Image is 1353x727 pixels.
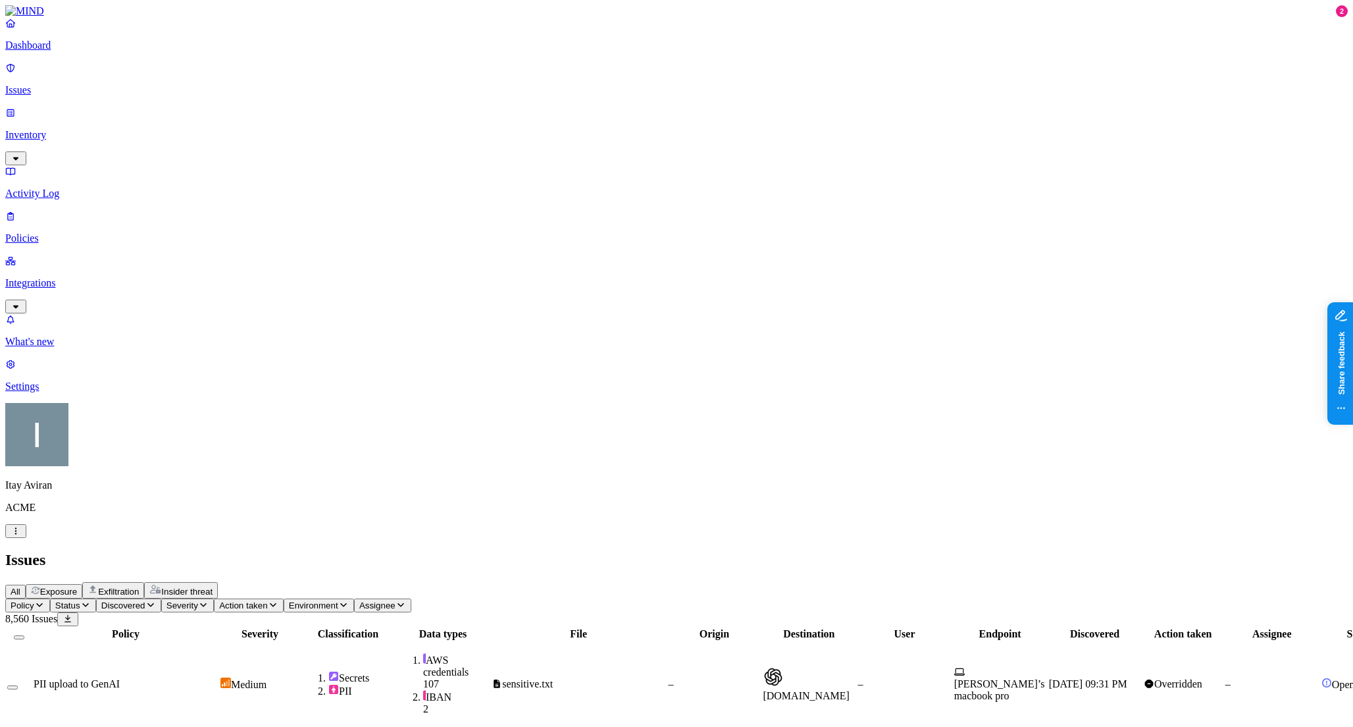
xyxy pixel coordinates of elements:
span: Assignee [359,601,396,610]
button: Select all [14,635,24,639]
div: Secrets [328,671,394,684]
p: Activity Log [5,188,1348,200]
div: Data types [397,628,489,640]
img: pii-line [423,690,426,701]
div: 107 [423,678,489,690]
span: sensitive.txt [502,678,553,689]
a: Activity Log [5,165,1348,200]
span: – [668,678,673,689]
span: Discovered [101,601,145,610]
p: Inventory [5,129,1348,141]
h2: Issues [5,551,1348,569]
img: status-open [1321,678,1332,688]
p: Dashboard [5,40,1348,51]
div: Origin [668,628,760,640]
div: IBAN [423,690,489,703]
div: 2 [1336,5,1348,17]
span: Overridden [1154,678,1202,689]
span: Severity [166,601,198,610]
span: Insider threat [161,587,213,597]
span: Status [55,601,80,610]
p: Settings [5,381,1348,392]
div: Action taken [1144,628,1223,640]
img: pii [328,684,339,695]
div: Endpoint [954,628,1046,640]
img: secret-line [423,653,426,664]
p: What's new [5,336,1348,348]
a: Integrations [5,255,1348,311]
span: All [11,587,20,597]
img: secret [328,671,339,682]
div: Policy [34,628,218,640]
span: [DATE] 09:31 PM [1049,678,1127,689]
span: Policy [11,601,34,610]
span: PII upload to GenAI [34,678,120,689]
a: Settings [5,358,1348,392]
div: Destination [763,628,855,640]
button: Select row [7,686,18,689]
span: Medium [231,679,267,690]
img: MIND [5,5,44,17]
p: Issues [5,84,1348,96]
img: Itay Aviran [5,403,68,466]
img: severity-medium [220,678,231,688]
a: Issues [5,62,1348,96]
div: User [857,628,951,640]
p: Integrations [5,277,1348,289]
a: Dashboard [5,17,1348,51]
span: Exposure [40,587,77,597]
img: chatgpt.com favicon [763,666,784,687]
div: Assignee [1225,628,1319,640]
div: File [492,628,665,640]
a: Inventory [5,107,1348,163]
div: Discovered [1049,628,1141,640]
div: AWS credentials [423,653,489,678]
div: PII [328,684,394,697]
p: Itay Aviran [5,479,1348,491]
span: Environment [289,601,338,610]
p: Policies [5,232,1348,244]
span: – [1225,678,1231,689]
span: 8,560 Issues [5,613,57,624]
a: What's new [5,313,1348,348]
p: ACME [5,502,1348,514]
div: 2 [423,703,489,715]
a: Policies [5,210,1348,244]
span: – [857,678,863,689]
span: Action taken [219,601,267,610]
span: [DOMAIN_NAME] [763,690,850,701]
div: Classification [302,628,394,640]
span: [PERSON_NAME]’s macbook pro [954,678,1045,701]
span: Exfiltration [98,587,139,597]
a: MIND [5,5,1348,17]
div: Severity [220,628,299,640]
